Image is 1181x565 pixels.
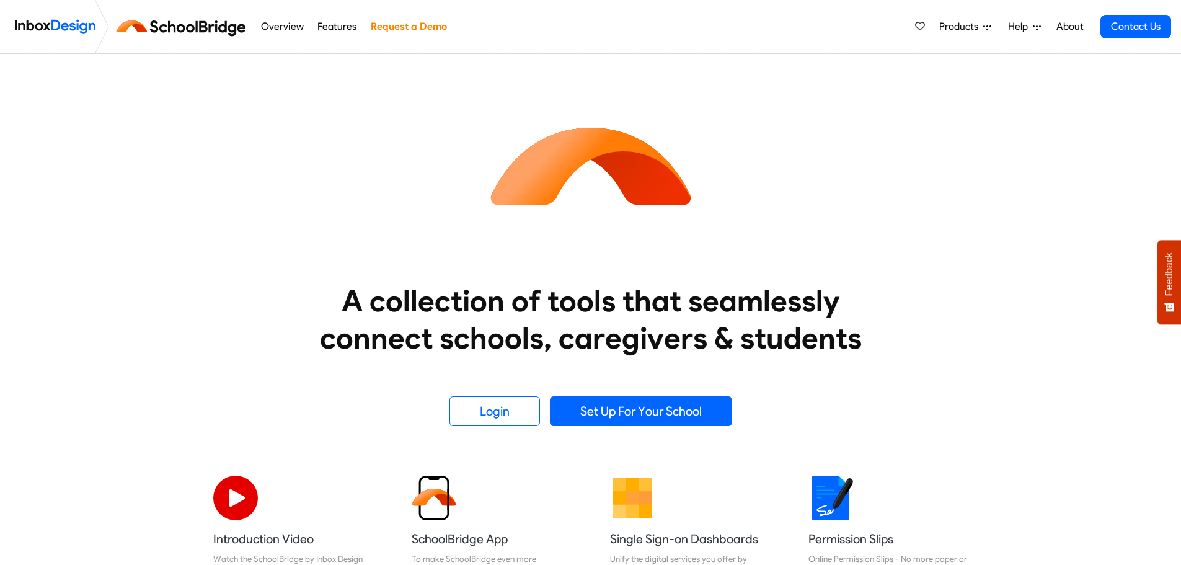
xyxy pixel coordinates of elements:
[213,476,258,520] img: 2022_07_11_icon_video_playback.svg
[479,54,702,277] img: icon_schoolbridge.svg
[1100,15,1171,38] a: Contact Us
[296,282,885,357] heading: A collection of tools that seamlessly connect schools, caregivers & students
[1157,240,1181,324] button: Feedback - Show survey
[367,14,450,39] a: Request a Demo
[808,476,853,520] img: 2022_01_18_icon_signature.svg
[1053,14,1087,39] a: About
[550,396,732,426] a: Set Up For Your School
[1003,14,1046,39] a: Help
[808,530,968,548] h5: Permission Slips
[610,530,770,548] h5: Single Sign-on Dashboards
[610,476,655,520] img: 2022_01_13_icon_grid.svg
[114,12,254,42] img: schoolbridge logo
[1164,252,1175,296] span: Feedback
[257,14,307,39] a: Overview
[314,14,360,39] a: Features
[213,530,373,548] h5: Introduction Video
[412,530,572,548] h5: SchoolBridge App
[934,14,996,39] a: Products
[449,396,540,426] a: Login
[1008,19,1033,34] span: Help
[412,476,456,520] img: 2022_01_13_icon_sb_app.svg
[939,19,983,34] span: Products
